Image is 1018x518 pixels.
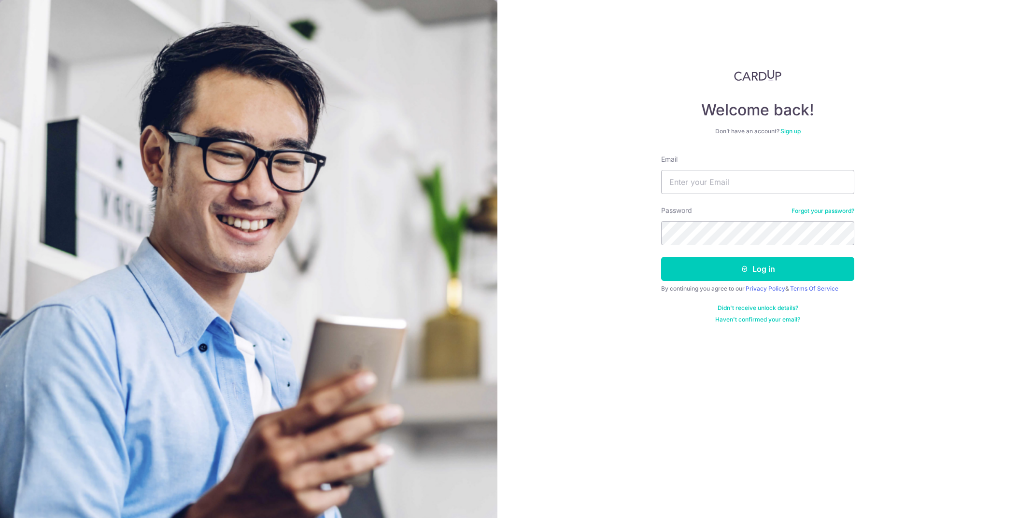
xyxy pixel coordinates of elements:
[734,70,781,81] img: CardUp Logo
[661,100,854,120] h4: Welcome back!
[661,285,854,293] div: By continuing you agree to our &
[715,316,800,323] a: Haven't confirmed your email?
[661,154,678,164] label: Email
[792,207,854,215] a: Forgot your password?
[780,127,801,135] a: Sign up
[718,304,798,312] a: Didn't receive unlock details?
[661,170,854,194] input: Enter your Email
[661,257,854,281] button: Log in
[661,127,854,135] div: Don’t have an account?
[790,285,838,292] a: Terms Of Service
[746,285,785,292] a: Privacy Policy
[661,206,692,215] label: Password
